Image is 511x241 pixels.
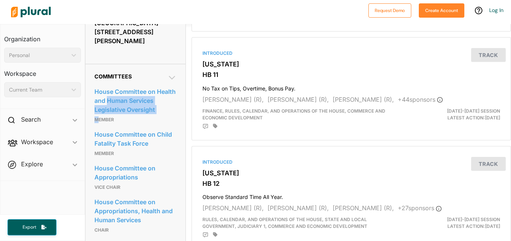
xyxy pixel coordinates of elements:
[4,28,81,45] h3: Organization
[202,60,500,68] h3: [US_STATE]
[419,3,464,18] button: Create Account
[202,50,500,57] div: Introduced
[202,96,264,103] span: [PERSON_NAME] (R),
[94,115,176,124] p: Member
[94,149,176,158] p: Member
[202,124,208,130] div: Add Position Statement
[94,86,176,115] a: House Committee on Health and Human Services Legislative Oversight
[333,96,394,103] span: [PERSON_NAME] (R),
[398,96,443,103] span: + 44 sponsor s
[333,204,394,212] span: [PERSON_NAME] (R),
[94,163,176,183] a: House Committee on Appropriations
[9,86,68,94] div: Current Team
[202,82,500,92] h4: No Tax on Tips, Overtime, Bonus Pay.
[471,157,506,171] button: Track
[94,73,132,80] span: Committees
[447,108,500,114] span: [DATE]-[DATE] Session
[202,71,500,78] h3: HB 11
[268,204,329,212] span: [PERSON_NAME] (R),
[202,180,500,187] h3: HB 12
[213,124,217,129] div: Add tags
[471,48,506,62] button: Track
[202,169,500,177] h3: [US_STATE]
[94,129,176,149] a: House Committee on Child Fatality Task Force
[447,217,500,222] span: [DATE]-[DATE] Session
[368,3,411,18] button: Request Demo
[9,51,68,59] div: Personal
[489,7,503,14] a: Log In
[213,232,217,237] div: Add tags
[403,108,506,121] div: Latest Action: [DATE]
[202,204,264,212] span: [PERSON_NAME] (R),
[202,190,500,200] h4: Observe Standard Time All Year.
[202,232,208,238] div: Add Position Statement
[368,6,411,14] a: Request Demo
[17,224,41,230] span: Export
[403,216,506,230] div: Latest Action: [DATE]
[21,115,41,124] h2: Search
[94,17,176,47] div: [GEOGRAPHIC_DATA] [STREET_ADDRESS][PERSON_NAME]
[94,196,176,226] a: House Committee on Appropriations, Health and Human Services
[4,63,81,79] h3: Workspace
[268,96,329,103] span: [PERSON_NAME] (R),
[94,183,176,192] p: Vice Chair
[202,217,367,229] span: Rules, Calendar, and Operations of the House, State and Local Government, Judiciary 1, Commerce a...
[202,108,385,120] span: Finance, Rules, Calendar, and Operations of the House, Commerce and Economic Development
[94,226,176,235] p: Chair
[398,204,442,212] span: + 27 sponsor s
[202,159,500,166] div: Introduced
[8,219,56,235] button: Export
[419,6,464,14] a: Create Account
